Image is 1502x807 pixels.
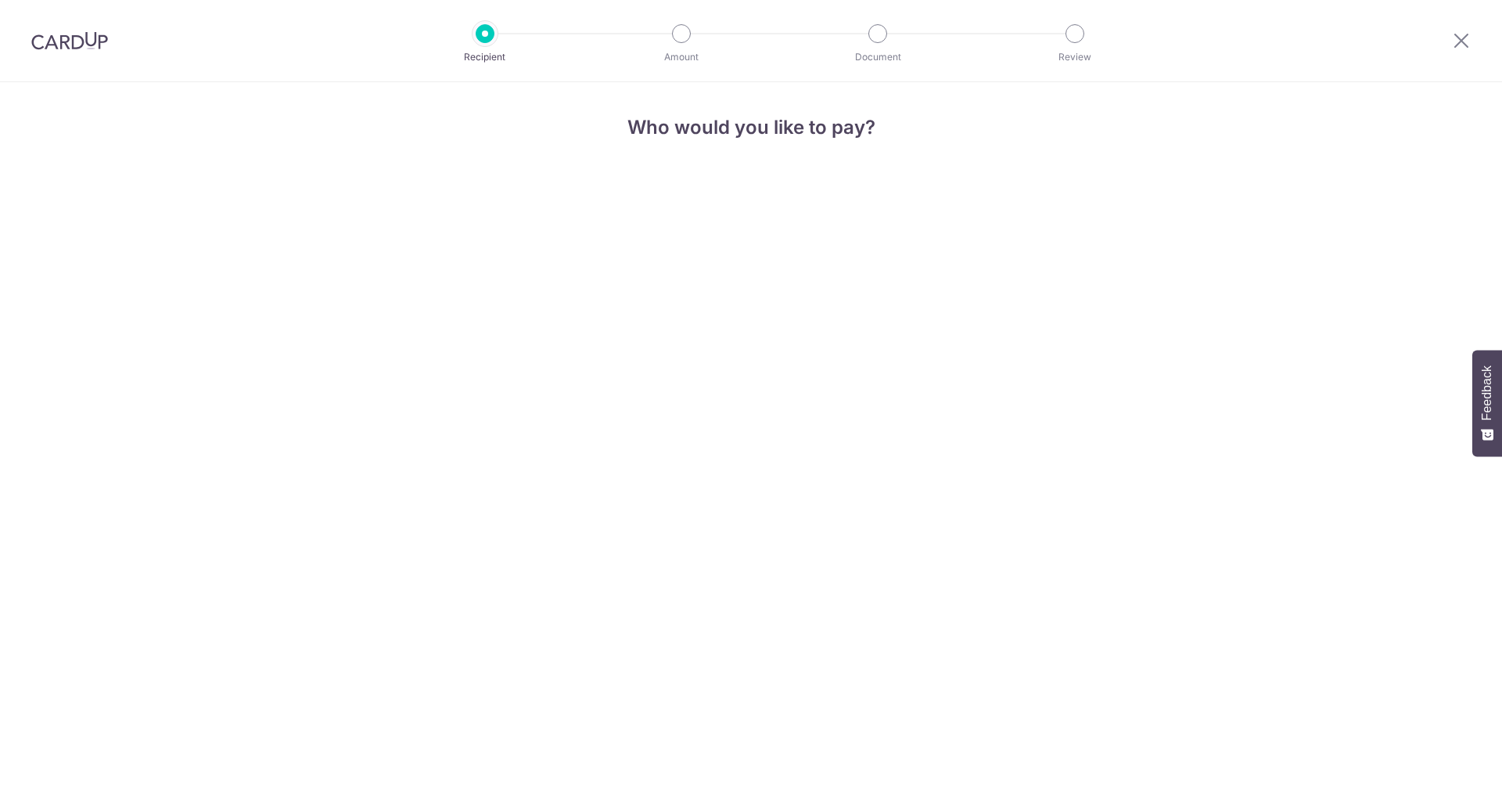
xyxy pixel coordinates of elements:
p: Document [820,49,936,65]
p: Amount [623,49,739,65]
p: Recipient [427,49,543,65]
img: CardUp [31,31,108,50]
span: Feedback [1480,366,1494,420]
button: Feedback - Show survey [1472,350,1502,456]
p: Review [1017,49,1133,65]
h4: Who would you like to pay? [541,113,961,142]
